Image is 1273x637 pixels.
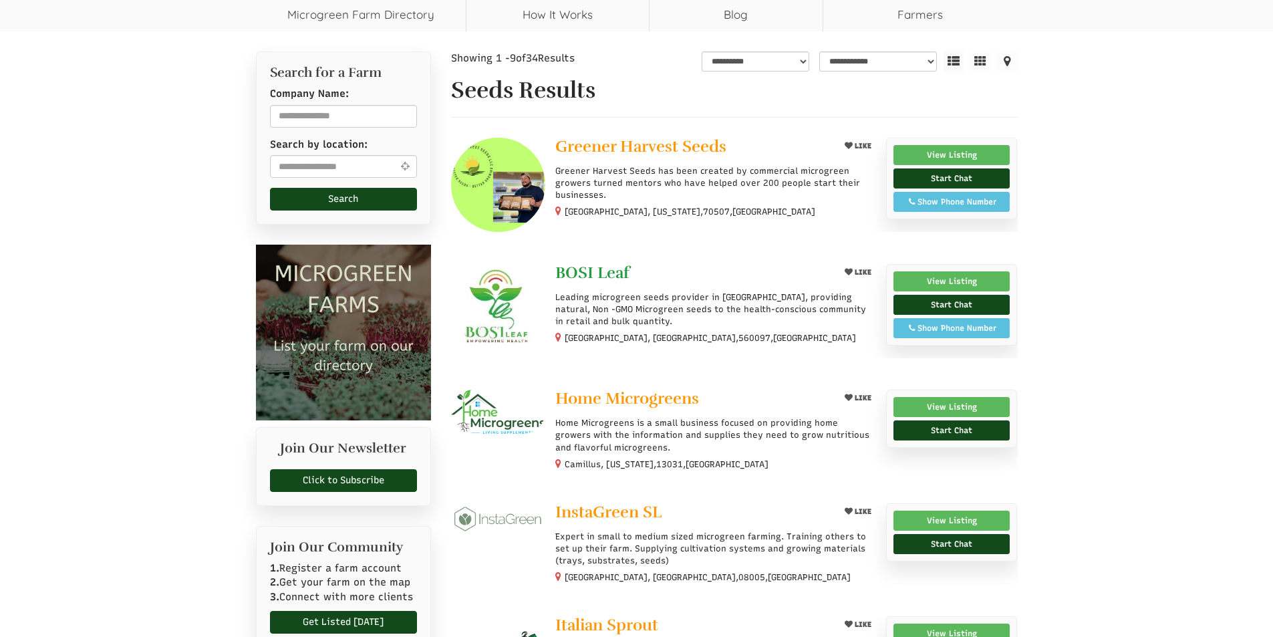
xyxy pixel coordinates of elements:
small: [GEOGRAPHIC_DATA], [US_STATE], , [565,207,815,217]
a: View Listing [893,511,1010,531]
a: Start Chat [893,168,1010,188]
h2: Search for a Farm [270,66,418,80]
span: LIKE [853,142,871,150]
small: Camillus, [US_STATE], , [565,459,768,469]
p: Expert in small to medium sized microgreen farming. Training others to set up their farm. Supplyi... [555,531,875,567]
a: Greener Harvest Seeds [555,138,829,158]
img: Home Microgreens [451,390,545,434]
span: 9 [510,52,516,64]
span: [GEOGRAPHIC_DATA] [768,571,851,584]
a: Home Microgreens [555,390,829,410]
h2: Join Our Newsletter [270,441,418,463]
button: LIKE [840,616,876,633]
span: LIKE [853,394,871,402]
b: 3. [270,591,279,603]
h1: Seeds Results [451,78,1018,103]
span: InstaGreen SL [555,502,662,522]
a: View Listing [893,145,1010,165]
span: 70507 [703,206,730,218]
button: Search [270,188,418,211]
b: 1. [270,562,279,574]
button: LIKE [840,390,876,406]
div: Show Phone Number [901,322,1003,334]
a: View Listing [893,397,1010,417]
span: [GEOGRAPHIC_DATA] [732,206,815,218]
a: View Listing [893,271,1010,291]
a: Start Chat [893,420,1010,440]
b: 2. [270,576,279,588]
span: 560097 [738,332,770,344]
button: LIKE [840,264,876,281]
h2: Join Our Community [270,540,418,555]
span: [GEOGRAPHIC_DATA] [686,459,768,471]
div: Show Phone Number [901,196,1003,208]
a: Get Listed [DATE] [270,611,418,634]
a: BOSI Leaf [555,264,829,285]
span: LIKE [853,507,871,516]
span: 13031 [656,459,683,471]
img: Microgreen Farms list your microgreen farm today [256,245,432,420]
button: LIKE [840,503,876,520]
span: Italian Sprout [555,615,658,635]
label: Company Name: [270,87,349,101]
button: LIKE [840,138,876,154]
span: Greener Harvest Seeds [555,136,726,156]
span: 34 [526,52,538,64]
select: sortbox-1 [819,51,937,72]
span: 08005 [738,571,765,584]
small: [GEOGRAPHIC_DATA], [GEOGRAPHIC_DATA], , [565,572,851,582]
img: BOSI Leaf [451,264,545,358]
a: Start Chat [893,295,1010,315]
a: Italian Sprout [555,616,829,637]
a: Start Chat [893,534,1010,554]
img: Greener Harvest Seeds [451,138,545,232]
p: Leading microgreen seeds provider in [GEOGRAPHIC_DATA], providing natural, Non -GMO Microgreen se... [555,291,875,328]
a: Click to Subscribe [270,469,418,492]
small: [GEOGRAPHIC_DATA], [GEOGRAPHIC_DATA], , [565,333,856,343]
select: overall_rating_filter-1 [702,51,809,72]
span: LIKE [853,620,871,629]
p: Greener Harvest Seeds has been created by commercial microgreen growers turned mentors who have h... [555,165,875,202]
img: InstaGreen SL [451,503,545,535]
label: Search by location: [270,138,368,152]
div: Showing 1 - of Results [451,51,640,66]
p: Home Microgreens is a small business focused on providing home growers with the information and s... [555,417,875,454]
i: Use Current Location [397,161,412,171]
span: [GEOGRAPHIC_DATA] [773,332,856,344]
span: LIKE [853,268,871,277]
p: Register a farm account Get your farm on the map Connect with more clients [270,561,418,604]
span: Home Microgreens [555,388,699,408]
a: InstaGreen SL [555,503,829,524]
span: BOSI Leaf [555,263,629,283]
